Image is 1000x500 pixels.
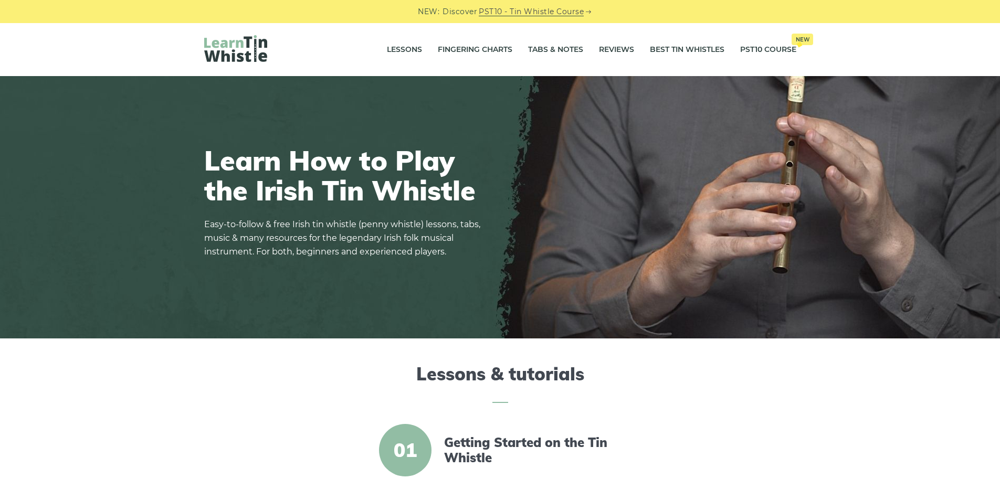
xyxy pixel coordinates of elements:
a: Reviews [599,37,634,63]
h2: Lessons & tutorials [204,364,796,403]
a: Lessons [387,37,422,63]
img: LearnTinWhistle.com [204,35,267,62]
a: PST10 CourseNew [740,37,796,63]
a: Getting Started on the Tin Whistle [444,435,625,465]
span: 01 [379,424,431,476]
a: Fingering Charts [438,37,512,63]
span: New [792,34,813,45]
p: Easy-to-follow & free Irish tin whistle (penny whistle) lessons, tabs, music & many resources for... [204,218,488,259]
h1: Learn How to Play the Irish Tin Whistle [204,145,488,205]
a: Tabs & Notes [528,37,583,63]
a: Best Tin Whistles [650,37,724,63]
